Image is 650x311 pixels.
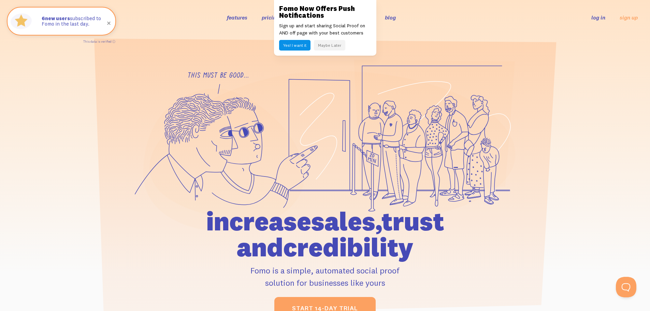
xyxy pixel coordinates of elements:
p: Sign up and start sharing Social Proof on AND off page with your best customers [279,22,371,37]
a: features [227,14,247,21]
h3: Fomo Now Offers Push Notifications [279,5,371,19]
a: pricing [262,14,279,21]
a: log in [591,14,605,21]
p: subscribed to Fomo in the last day. [42,16,109,27]
a: sign up [620,14,638,21]
p: Fomo is a simple, automated social proof solution for businesses like yours [167,264,483,289]
button: Yes! I want it [279,40,310,51]
button: Maybe Later [314,40,345,51]
a: This data is verified ⓘ [83,40,115,43]
span: 6 [42,16,45,22]
h1: increase sales, trust and credibility [167,208,483,260]
iframe: Help Scout Beacon - Open [616,277,636,297]
img: Fomo [9,9,33,33]
a: blog [385,14,396,21]
strong: new users [42,15,70,22]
